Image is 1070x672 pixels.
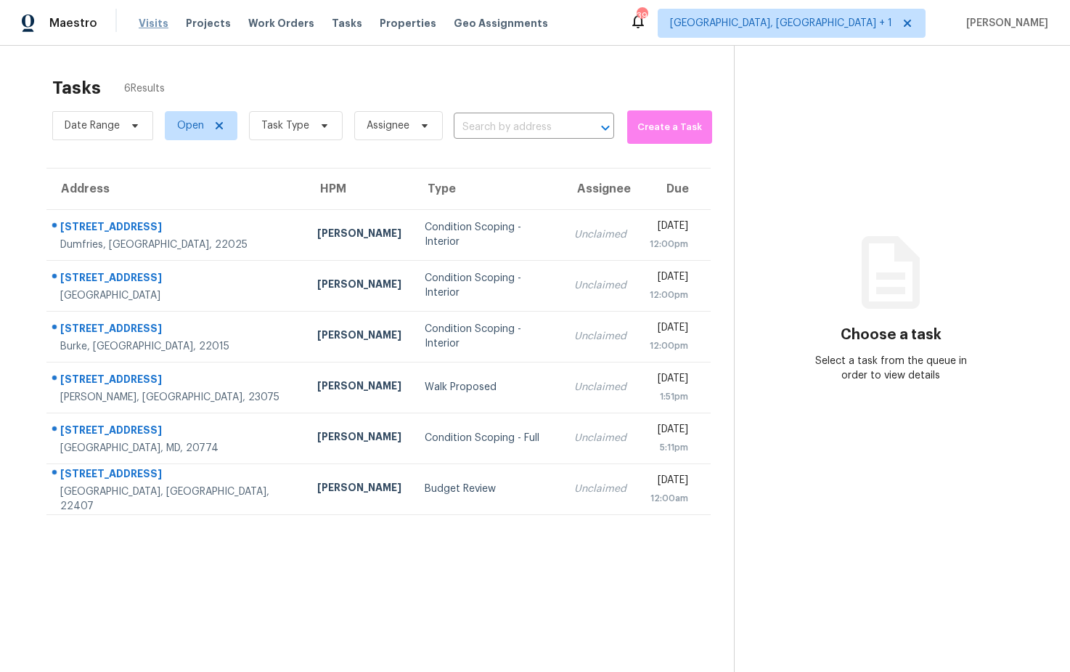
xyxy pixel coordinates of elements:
[425,431,552,445] div: Condition Scoping - Full
[650,491,688,506] div: 12:00am
[139,16,168,31] span: Visits
[177,118,204,133] span: Open
[960,16,1048,31] span: [PERSON_NAME]
[317,277,401,295] div: [PERSON_NAME]
[650,219,688,237] div: [DATE]
[248,16,314,31] span: Work Orders
[574,329,626,344] div: Unclaimed
[650,339,688,353] div: 12:00pm
[52,81,101,95] h2: Tasks
[317,226,401,244] div: [PERSON_NAME]
[634,119,706,136] span: Create a Task
[60,219,294,238] div: [STREET_ADDRESS]
[574,278,626,293] div: Unclaimed
[317,328,401,346] div: [PERSON_NAME]
[425,482,552,496] div: Budget Review
[650,389,688,404] div: 1:51pm
[186,16,231,31] span: Projects
[60,423,294,441] div: [STREET_ADDRESS]
[574,431,626,445] div: Unclaimed
[425,220,552,249] div: Condition Scoping - Interior
[637,9,647,23] div: 39
[380,16,436,31] span: Properties
[841,328,942,342] h3: Choose a task
[650,371,688,389] div: [DATE]
[650,422,688,440] div: [DATE]
[60,390,294,405] div: [PERSON_NAME], [GEOGRAPHIC_DATA], 23075
[49,16,97,31] span: Maestro
[574,380,626,394] div: Unclaimed
[813,354,969,383] div: Select a task from the queue in order to view details
[332,18,362,28] span: Tasks
[65,118,120,133] span: Date Range
[317,429,401,448] div: [PERSON_NAME]
[60,339,294,354] div: Burke, [GEOGRAPHIC_DATA], 22015
[60,288,294,303] div: [GEOGRAPHIC_DATA]
[627,110,713,144] button: Create a Task
[60,270,294,288] div: [STREET_ADDRESS]
[367,118,409,133] span: Assignee
[670,16,892,31] span: [GEOGRAPHIC_DATA], [GEOGRAPHIC_DATA] + 1
[413,169,563,209] th: Type
[454,116,573,139] input: Search by address
[60,238,294,252] div: Dumfries, [GEOGRAPHIC_DATA], 22025
[124,81,165,96] span: 6 Results
[574,227,626,242] div: Unclaimed
[650,237,688,251] div: 12:00pm
[261,118,309,133] span: Task Type
[46,169,306,209] th: Address
[638,169,711,209] th: Due
[425,271,552,300] div: Condition Scoping - Interior
[650,473,688,491] div: [DATE]
[454,16,548,31] span: Geo Assignments
[425,380,552,394] div: Walk Proposed
[595,118,616,138] button: Open
[317,480,401,498] div: [PERSON_NAME]
[650,270,688,288] div: [DATE]
[425,322,552,351] div: Condition Scoping - Interior
[650,440,688,455] div: 5:11pm
[650,320,688,339] div: [DATE]
[60,321,294,339] div: [STREET_ADDRESS]
[306,169,413,209] th: HPM
[317,378,401,397] div: [PERSON_NAME]
[60,485,294,514] div: [GEOGRAPHIC_DATA], [GEOGRAPHIC_DATA], 22407
[60,372,294,390] div: [STREET_ADDRESS]
[563,169,638,209] th: Assignee
[60,441,294,456] div: [GEOGRAPHIC_DATA], MD, 20774
[574,482,626,496] div: Unclaimed
[60,466,294,485] div: [STREET_ADDRESS]
[650,288,688,302] div: 12:00pm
